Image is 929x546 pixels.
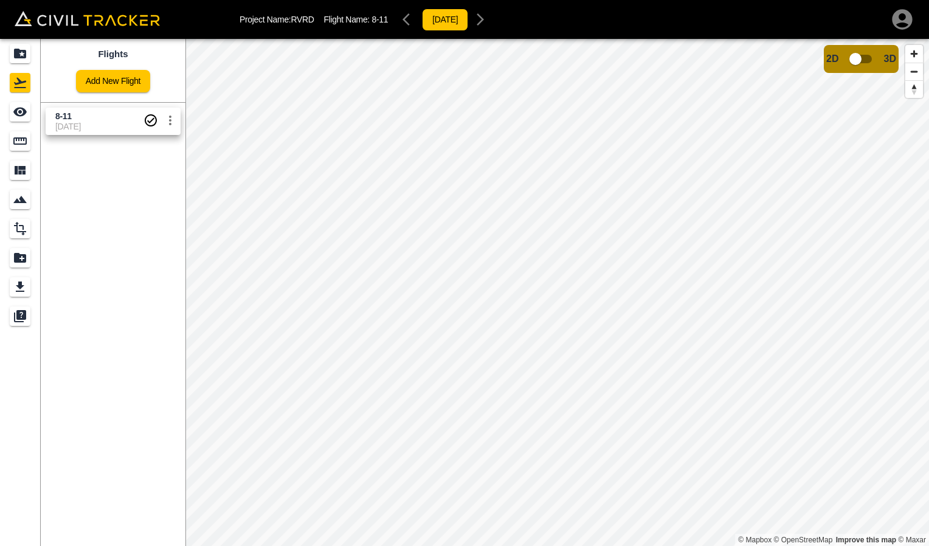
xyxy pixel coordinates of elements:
a: OpenStreetMap [774,536,833,544]
span: 2D [826,54,838,64]
button: Zoom in [905,45,923,63]
img: Civil Tracker [15,11,160,26]
a: Map feedback [836,536,896,544]
a: Maxar [898,536,926,544]
p: Project Name: RVRD [240,15,314,24]
span: 3D [884,54,896,64]
button: Reset bearing to north [905,80,923,98]
a: Mapbox [738,536,772,544]
button: [DATE] [422,9,468,31]
button: Zoom out [905,63,923,80]
span: 8-11 [372,15,389,24]
canvas: Map [185,39,929,546]
p: Flight Name: [324,15,389,24]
